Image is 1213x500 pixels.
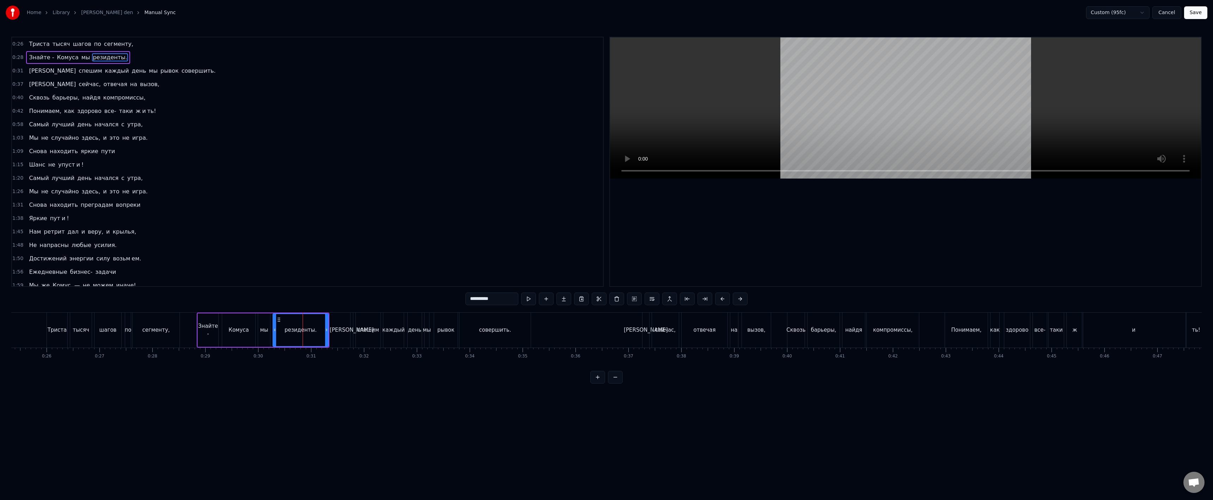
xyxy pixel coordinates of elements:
[285,326,317,334] div: резиденты.
[693,326,715,334] div: отвечая
[28,268,68,276] span: Ежедневные
[77,107,102,115] span: здорово
[677,354,686,359] div: 0:38
[730,354,739,359] div: 0:39
[747,326,765,334] div: вызов,
[94,174,119,182] span: начался
[52,281,81,289] span: Комус, —
[63,107,75,115] span: как
[81,187,101,195] span: здесь,
[994,354,1004,359] div: 0:44
[122,187,130,195] span: не
[92,53,128,61] span: резиденты.
[144,9,176,16] span: Manual Sync
[132,134,148,142] span: игра.
[28,281,39,289] span: Мы
[81,53,91,61] span: мы
[1153,354,1162,359] div: 0:47
[95,268,117,276] span: задачи
[28,201,48,209] span: Снова
[12,81,23,88] span: 0:37
[330,326,374,334] div: [PERSON_NAME]
[125,326,132,334] div: по
[39,241,69,249] span: напрасны
[571,354,580,359] div: 0:36
[28,214,48,222] span: Яркие
[12,148,23,155] span: 1:09
[53,9,70,16] a: Library
[1050,326,1063,334] div: таки
[12,228,23,235] span: 1:45
[254,354,263,359] div: 0:30
[127,174,144,182] span: утра,
[51,174,75,182] span: лучший
[28,40,50,48] span: Триста
[888,354,898,359] div: 0:42
[1047,354,1056,359] div: 0:45
[43,228,65,236] span: ретрит
[148,67,158,75] span: мы
[81,9,133,16] a: [PERSON_NAME] den
[52,40,71,48] span: тысяч
[61,214,66,222] span: и
[1132,326,1135,334] div: и
[12,41,23,48] span: 0:26
[102,134,107,142] span: и
[12,269,23,276] span: 1:56
[518,354,528,359] div: 0:35
[49,201,79,209] span: находить
[147,107,157,115] span: ть!
[73,326,89,334] div: тысяч
[94,120,119,128] span: начался
[811,326,836,334] div: барьеры,
[655,326,676,334] div: сейчас,
[201,354,210,359] div: 0:29
[121,120,125,128] span: с
[12,201,23,209] span: 1:31
[990,326,1000,334] div: как
[77,174,92,182] span: день
[42,354,51,359] div: 0:26
[131,67,147,75] span: день
[1184,6,1207,19] button: Save
[141,107,146,115] span: и
[408,326,421,334] div: день
[28,53,55,61] span: Знайте -
[27,9,176,16] nav: breadcrumb
[51,94,80,102] span: барьеры,
[12,161,23,168] span: 1:15
[228,326,249,334] div: Комуса
[28,161,46,169] span: Шанс
[28,187,39,195] span: Мы
[77,120,92,128] span: день
[72,40,92,48] span: шагов
[12,175,23,182] span: 1:20
[260,326,268,334] div: мы
[181,67,217,75] span: совершить.
[56,53,79,61] span: Комуса
[118,107,134,115] span: таки
[12,282,23,289] span: 1:59
[96,254,111,263] span: силу
[81,161,84,169] span: !
[82,281,91,289] span: не
[127,120,144,128] span: утра,
[12,121,23,128] span: 0:58
[941,354,951,359] div: 0:43
[731,326,738,334] div: на
[95,354,104,359] div: 0:27
[92,281,114,289] span: можем
[1183,472,1205,493] div: Open chat
[102,187,107,195] span: и
[122,134,130,142] span: не
[51,120,75,128] span: лучший
[105,228,110,236] span: и
[87,228,104,236] span: веру,
[835,354,845,359] div: 0:41
[12,242,23,249] span: 1:48
[69,268,93,276] span: бизнес-
[1192,326,1200,334] div: ть!
[93,40,102,48] span: по
[112,228,137,236] span: крылья,
[41,134,49,142] span: не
